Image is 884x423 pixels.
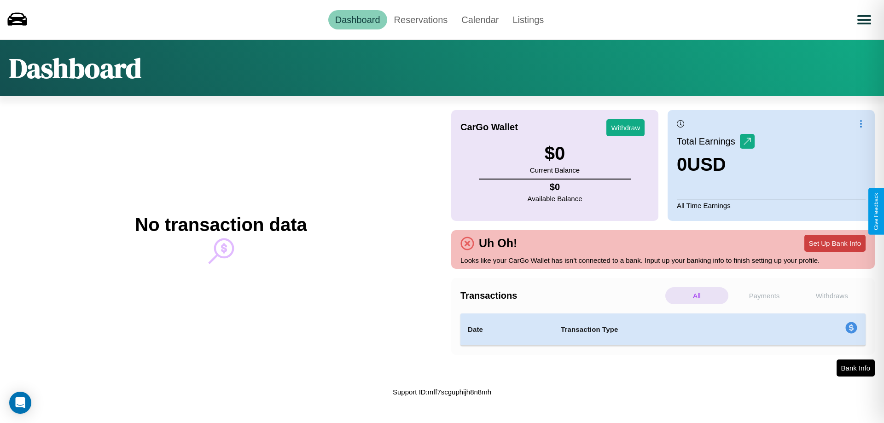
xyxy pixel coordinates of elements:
[454,10,506,29] a: Calendar
[530,143,580,164] h3: $ 0
[804,235,866,252] button: Set Up Bank Info
[393,386,491,398] p: Support ID: mff7scguphijh8n8mh
[837,359,875,377] button: Bank Info
[460,254,866,267] p: Looks like your CarGo Wallet has isn't connected to a bank. Input up your banking info to finish ...
[474,237,522,250] h4: Uh Oh!
[468,324,546,335] h4: Date
[506,10,551,29] a: Listings
[606,119,645,136] button: Withdraw
[528,192,582,205] p: Available Balance
[677,154,755,175] h3: 0 USD
[873,193,879,230] div: Give Feedback
[460,313,866,346] table: simple table
[135,214,307,235] h2: No transaction data
[677,199,866,212] p: All Time Earnings
[9,392,31,414] div: Open Intercom Messenger
[387,10,455,29] a: Reservations
[528,182,582,192] h4: $ 0
[9,49,141,87] h1: Dashboard
[460,290,663,301] h4: Transactions
[530,164,580,176] p: Current Balance
[460,122,518,133] h4: CarGo Wallet
[328,10,387,29] a: Dashboard
[561,324,770,335] h4: Transaction Type
[733,287,796,304] p: Payments
[851,7,877,33] button: Open menu
[677,133,740,150] p: Total Earnings
[800,287,863,304] p: Withdraws
[665,287,728,304] p: All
